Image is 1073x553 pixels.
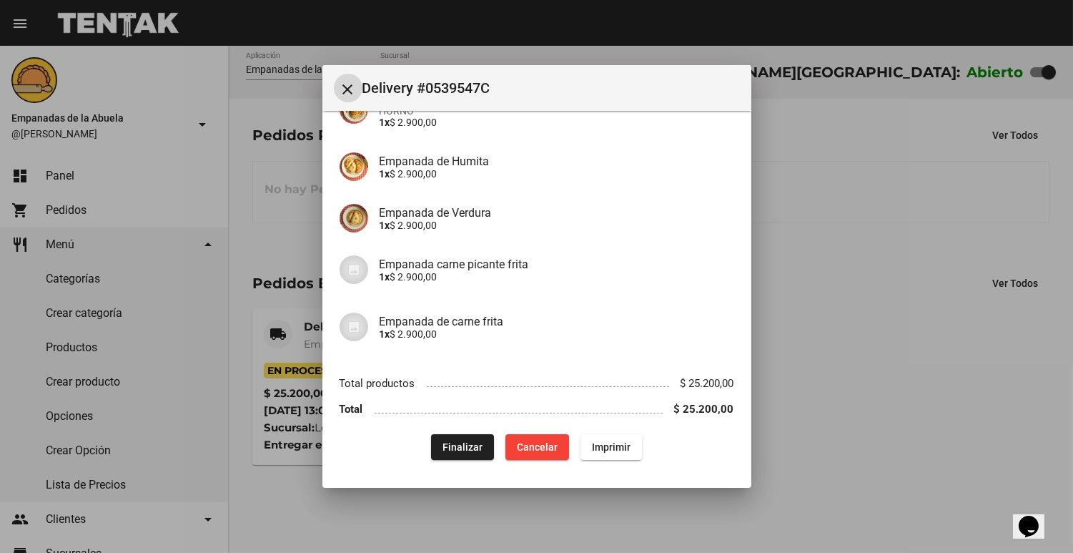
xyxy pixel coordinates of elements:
[340,396,734,423] li: Total $ 25.200,00
[505,434,569,460] button: Cancelar
[380,168,734,180] p: $ 2.900,00
[380,328,734,340] p: $ 2.900,00
[431,434,494,460] button: Finalizar
[380,117,390,128] b: 1x
[380,206,734,220] h4: Empanada de Verdura
[517,441,558,453] span: Cancelar
[380,155,734,168] h4: Empanada de Humita
[340,204,368,233] img: 80da8329-9e11-41ab-9a6e-ba733f0c0218.jpg
[362,77,740,99] span: Delivery #0539547C
[1013,496,1059,539] iframe: chat widget
[340,81,357,98] mat-icon: Cerrar
[380,117,734,128] p: $ 2.900,00
[442,441,483,453] span: Finalizar
[340,255,368,284] img: 07c47add-75b0-4ce5-9aba-194f44787723.jpg
[340,370,734,396] li: Total productos $ 25.200,00
[380,315,734,328] h4: Empanada de carne frita
[380,220,734,231] p: $ 2.900,00
[340,152,368,181] img: 75ad1656-f1a0-4b68-b603-a72d084c9c4d.jpg
[380,328,390,340] b: 1x
[340,313,368,341] img: 07c47add-75b0-4ce5-9aba-194f44787723.jpg
[592,441,631,453] span: Imprimir
[380,271,390,283] b: 1x
[334,74,362,102] button: Cerrar
[380,271,734,283] p: $ 2.900,00
[380,168,390,180] b: 1x
[380,258,734,271] h4: Empanada carne picante frita
[580,434,642,460] button: Imprimir
[380,105,734,117] span: HORNO
[380,220,390,231] b: 1x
